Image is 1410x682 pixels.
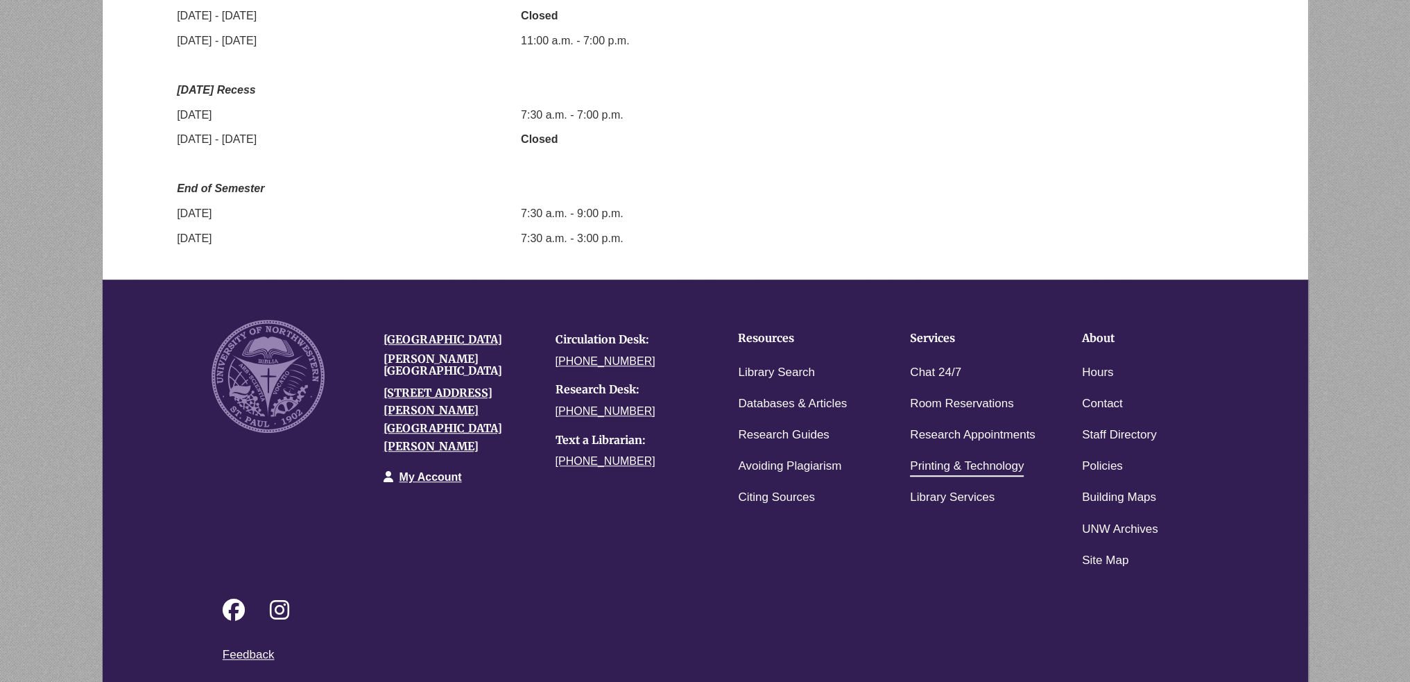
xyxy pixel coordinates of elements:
a: Policies [1082,457,1123,477]
h4: Circulation Desk: [556,334,707,346]
p: [DATE] - [DATE] [177,32,500,50]
strong: Closed [521,133,558,145]
p: 7:30 a.m. - 9:00 p.m. [521,205,844,223]
a: Library Search [738,363,815,383]
h4: Text a Librarian: [556,434,707,447]
i: Follow on Instagram [270,599,289,621]
a: [PHONE_NUMBER] [556,455,655,467]
p: [DATE] [177,106,500,124]
em: [DATE] Recess [177,84,256,96]
a: UNW Archives [1082,520,1158,540]
a: [PHONE_NUMBER] [556,355,655,367]
a: Building Maps [1082,488,1156,508]
a: Staff Directory [1082,425,1156,445]
em: End of Semester [177,182,264,194]
h4: Services [910,332,1039,345]
h4: Research Desk: [556,384,707,396]
a: Printing & Technology [910,457,1024,477]
a: Avoiding Plagiarism [738,457,841,477]
p: [DATE] - [DATE] [177,7,500,25]
img: UNW seal [212,320,325,433]
a: Library Services [910,488,995,508]
p: 7:30 a.m. - 3:00 p.m. [521,230,844,248]
a: Research Guides [738,425,829,445]
a: Chat 24/7 [910,363,961,383]
a: Databases & Articles [738,394,847,414]
h4: Resources [738,332,867,345]
p: [DATE] [177,205,500,223]
p: 7:30 a.m. - 7:00 p.m. [521,106,844,124]
strong: Closed [521,10,558,22]
a: [GEOGRAPHIC_DATA] [384,332,502,346]
i: Follow on Facebook [223,599,245,621]
a: Research Appointments [910,425,1035,445]
a: Feedback [223,648,275,661]
a: Citing Sources [738,488,815,508]
a: [STREET_ADDRESS][PERSON_NAME][GEOGRAPHIC_DATA][PERSON_NAME] [384,386,502,453]
h4: [PERSON_NAME][GEOGRAPHIC_DATA] [384,353,535,377]
a: Room Reservations [910,394,1013,414]
h4: About [1082,332,1211,345]
p: 11:00 a.m. - 7:00 p.m. [521,32,844,50]
a: Contact [1082,394,1123,414]
a: Hours [1082,363,1113,383]
a: Site Map [1082,551,1128,571]
p: [DATE] [177,230,500,248]
a: [PHONE_NUMBER] [556,405,655,417]
a: My Account [399,471,462,483]
p: [DATE] - [DATE] [177,130,500,148]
